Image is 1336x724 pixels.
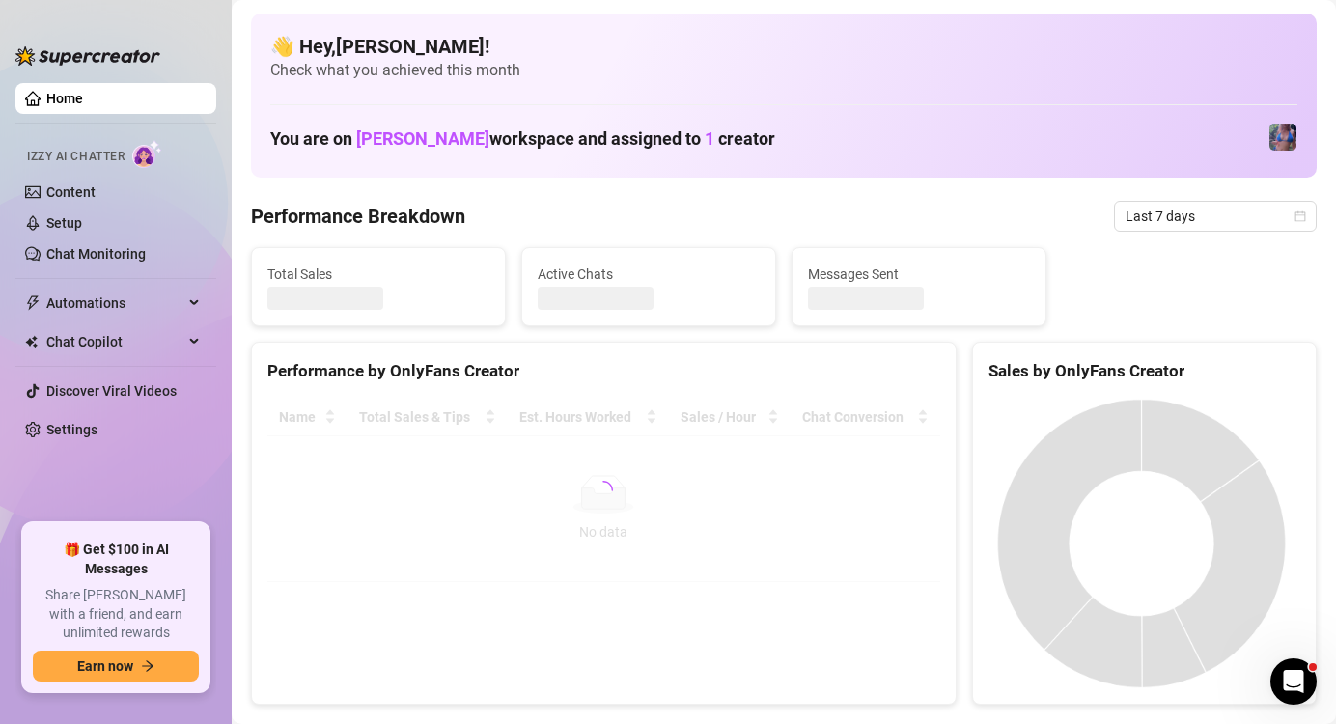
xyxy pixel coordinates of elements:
[270,60,1297,81] span: Check what you achieved this month
[1270,658,1317,705] iframe: Intercom live chat
[77,658,133,674] span: Earn now
[46,288,183,319] span: Automations
[988,358,1300,384] div: Sales by OnlyFans Creator
[590,476,617,503] span: loading
[25,295,41,311] span: thunderbolt
[27,148,125,166] span: Izzy AI Chatter
[46,215,82,231] a: Setup
[46,422,97,437] a: Settings
[33,586,199,643] span: Share [PERSON_NAME] with a friend, and earn unlimited rewards
[1269,124,1296,151] img: Jaylie
[270,33,1297,60] h4: 👋 Hey, [PERSON_NAME] !
[25,335,38,348] img: Chat Copilot
[46,246,146,262] a: Chat Monitoring
[251,203,465,230] h4: Performance Breakdown
[808,264,1030,285] span: Messages Sent
[1294,210,1306,222] span: calendar
[538,264,760,285] span: Active Chats
[267,358,940,384] div: Performance by OnlyFans Creator
[46,326,183,357] span: Chat Copilot
[141,659,154,673] span: arrow-right
[15,46,160,66] img: logo-BBDzfeDw.svg
[705,128,714,149] span: 1
[267,264,489,285] span: Total Sales
[270,128,775,150] h1: You are on workspace and assigned to creator
[33,651,199,682] button: Earn nowarrow-right
[356,128,489,149] span: [PERSON_NAME]
[33,541,199,578] span: 🎁 Get $100 in AI Messages
[1126,202,1305,231] span: Last 7 days
[132,140,162,168] img: AI Chatter
[46,184,96,200] a: Content
[46,91,83,106] a: Home
[46,383,177,399] a: Discover Viral Videos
